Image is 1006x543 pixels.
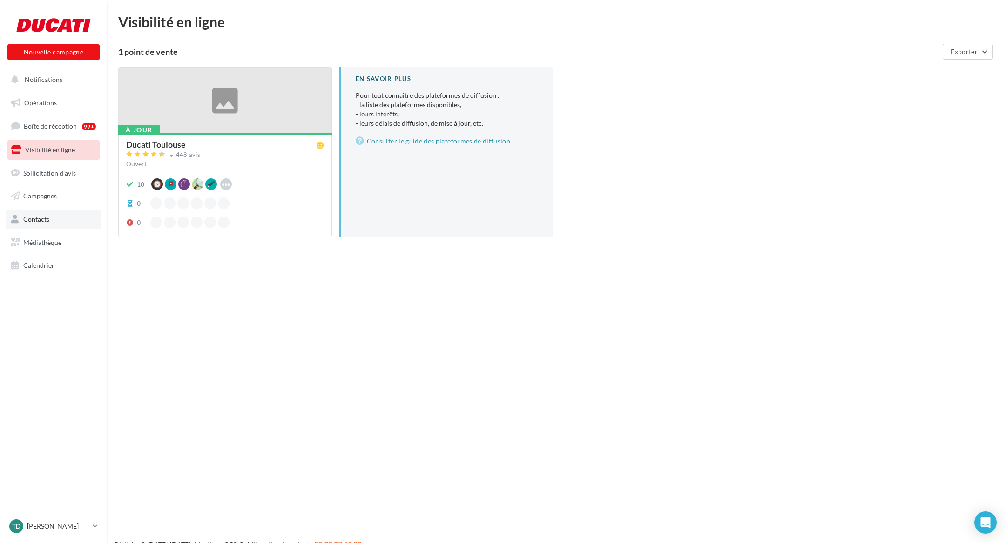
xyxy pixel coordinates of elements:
[82,123,96,130] div: 99+
[6,140,101,160] a: Visibilité en ligne
[7,517,100,535] a: TD [PERSON_NAME]
[356,136,538,147] a: Consulter le guide des plateformes de diffusion
[118,48,939,56] div: 1 point de vente
[137,180,144,189] div: 10
[356,91,538,128] p: Pour tout connaître des plateformes de diffusion :
[12,522,20,531] span: TD
[27,522,89,531] p: [PERSON_NAME]
[126,140,186,149] div: Ducati Toulouse
[6,70,98,89] button: Notifications
[7,44,100,60] button: Nouvelle campagne
[176,152,201,158] div: 448 avis
[6,233,101,252] a: Médiathèque
[6,210,101,229] a: Contacts
[24,122,77,130] span: Boîte de réception
[23,238,61,246] span: Médiathèque
[23,261,54,269] span: Calendrier
[24,99,57,107] span: Opérations
[137,218,141,227] div: 0
[974,511,997,534] div: Open Intercom Messenger
[943,44,993,60] button: Exporter
[137,199,141,208] div: 0
[118,125,160,135] div: À jour
[356,109,538,119] li: - leurs intérêts,
[356,100,538,109] li: - la liste des plateformes disponibles,
[951,48,978,55] span: Exporter
[23,215,49,223] span: Contacts
[25,146,75,154] span: Visibilité en ligne
[6,163,101,183] a: Sollicitation d'avis
[6,186,101,206] a: Campagnes
[6,256,101,275] a: Calendrier
[23,169,76,176] span: Sollicitation d'avis
[6,116,101,136] a: Boîte de réception99+
[356,119,538,128] li: - leurs délais de diffusion, de mise à jour, etc.
[126,160,147,168] span: Ouvert
[356,75,538,83] div: En savoir plus
[126,150,324,161] a: 448 avis
[118,15,995,29] div: Visibilité en ligne
[6,93,101,113] a: Opérations
[25,75,62,83] span: Notifications
[23,192,57,200] span: Campagnes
